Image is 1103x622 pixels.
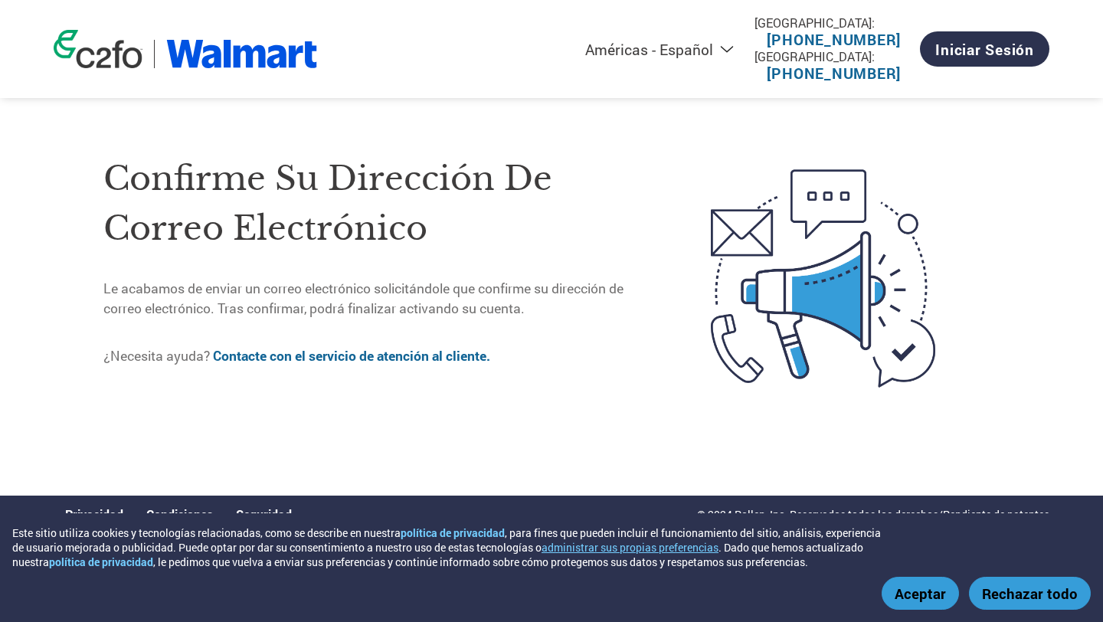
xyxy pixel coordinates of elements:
a: Privacidad [65,506,123,522]
img: Walmart [166,40,317,68]
button: Aceptar [882,577,959,610]
a: [PHONE_NUMBER] [767,64,901,83]
a: Contacte con el servicio de atención al cliente. [213,347,490,365]
div: Este sitio utiliza cookies y tecnologías relacionadas, como se describe en nuestra , para fines q... [12,525,892,569]
div: [GEOGRAPHIC_DATA]: [754,15,913,31]
img: open-email [646,142,1000,414]
h1: Confirme su dirección de correo electrónico [103,154,646,253]
a: política de privacidad [49,555,153,569]
img: c2fo logo [54,30,142,68]
a: política de privacidad [401,525,505,540]
a: Condiciones [146,506,213,522]
a: Seguridad [236,506,292,522]
a: [PHONE_NUMBER] [767,30,901,49]
p: ¿Necesita ayuda? [103,346,646,366]
p: © 2024 Pollen, Inc. Reservados todos los derechos/Pendiente de patentes [697,506,1049,522]
button: Rechazar todo [969,577,1091,610]
a: Iniciar sesión [920,31,1049,67]
div: [GEOGRAPHIC_DATA]: [754,48,913,64]
p: Le acabamos de enviar un correo electrónico solicitándole que confirme su dirección de correo ele... [103,279,646,319]
button: administrar sus propias preferencias [542,540,718,555]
